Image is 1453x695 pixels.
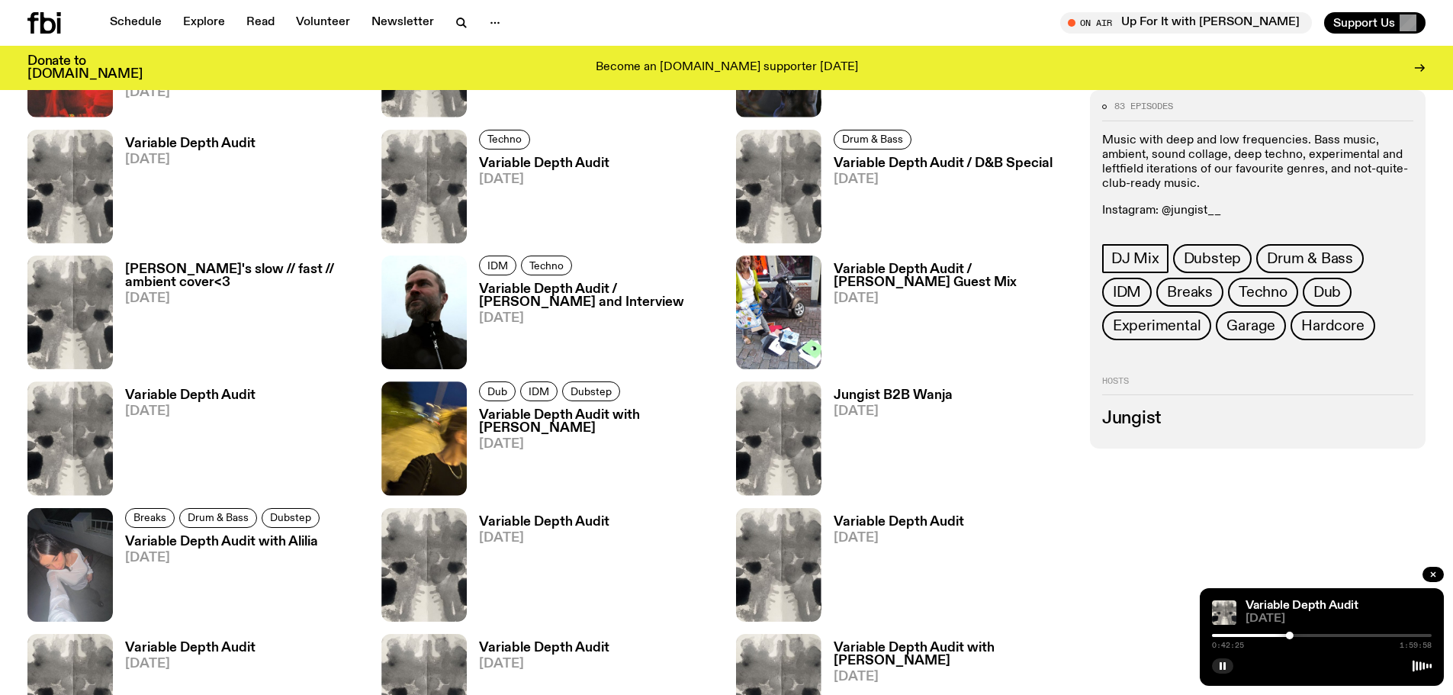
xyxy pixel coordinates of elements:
h3: Variable Depth Audit / [PERSON_NAME] Guest Mix [834,263,1072,289]
a: Variable Depth Audit with [PERSON_NAME][DATE] [467,409,717,495]
span: [DATE] [125,552,324,565]
span: Dubstep [1184,250,1242,267]
a: Variable Depth Audit [1246,600,1358,612]
h3: Jungist [1102,410,1413,427]
a: Dubstep [1173,244,1252,273]
button: On AirUp For It with [PERSON_NAME] [1060,12,1312,34]
a: Variable Depth Audit / [PERSON_NAME] Guest Mix[DATE] [821,263,1072,369]
span: [DATE] [1246,613,1432,625]
p: Instagram: @jungist__ [1102,204,1413,218]
span: [DATE] [125,658,256,671]
span: Drum & Bass [188,512,249,523]
span: [DATE] [834,405,953,418]
h3: Variable Depth Audit [125,137,256,150]
img: A black and white Rorschach [736,381,821,495]
img: A black and white Rorschach [381,130,467,243]
span: IDM [487,259,508,271]
span: 83 episodes [1114,102,1173,111]
a: Techno [479,130,530,150]
img: A black and white Rorschach [736,130,821,243]
a: Dubstep [562,381,620,401]
h3: Variable Depth Audit [125,389,256,402]
a: DJ Mix [1102,244,1169,273]
a: Drum & Bass [179,508,257,528]
span: [DATE] [479,438,717,451]
a: IDM [479,256,516,275]
a: Jungist B2B Wanja[DATE] [821,389,953,495]
span: Techno [1239,284,1287,301]
span: Dub [1313,284,1341,301]
span: 0:42:25 [1212,642,1244,649]
span: Hardcore [1301,317,1364,334]
a: Techno [521,256,572,275]
a: [PERSON_NAME]'s slow // fast // ambient cover<3[DATE] [113,263,363,369]
a: Variable Depth Audit with Alilia[DATE] [113,536,324,622]
img: A black and white Rorschach [27,381,113,495]
span: Dub [487,386,507,397]
h3: Variable Depth Audit with Alilia [125,536,324,549]
span: Garage [1226,317,1275,334]
span: [DATE] [125,405,256,418]
a: Variable Depth Audit[DATE] [821,516,964,622]
a: Dub [1303,278,1352,307]
span: Dubstep [571,386,612,397]
h3: Jungist B2B Wanja [834,389,953,402]
span: [DATE] [834,532,964,545]
span: Drum & Bass [842,134,903,145]
a: Variable Depth Audit / [PERSON_NAME] and Interview[DATE] [467,283,717,369]
a: Breaks [1156,278,1223,307]
h3: Variable Depth Audit with [PERSON_NAME] [834,642,1072,668]
span: IDM [1113,284,1141,301]
span: [DATE] [479,173,609,186]
span: [DATE] [125,86,363,99]
a: Variable Depth Audit[DATE] [467,157,609,243]
span: Techno [529,259,564,271]
a: Hardcore [1291,311,1374,340]
span: [DATE] [479,658,609,671]
p: Become an [DOMAIN_NAME] supporter [DATE] [596,61,858,75]
img: A black and white Rorschach [381,508,467,622]
h3: Variable Depth Audit [125,642,256,655]
img: A black and white Rorschach [736,508,821,622]
h3: Variable Depth Audit / [PERSON_NAME] and Interview [479,283,717,309]
span: DJ Mix [1111,250,1159,267]
a: Garage [1216,311,1286,340]
span: Breaks [133,512,166,523]
h3: Donate to [DOMAIN_NAME] [27,55,143,81]
span: IDM [529,386,549,397]
a: IDM [1102,278,1152,307]
a: Techno [1228,278,1298,307]
span: 1:59:58 [1400,642,1432,649]
a: Variable Depth Audit / D&B Special[DATE] [821,157,1053,243]
h3: Variable Depth Audit [834,516,964,529]
a: IDM [520,381,558,401]
span: Experimental [1113,317,1201,334]
a: Volunteer [287,12,359,34]
h3: Variable Depth Audit with [PERSON_NAME] [479,409,717,435]
h3: [PERSON_NAME]'s slow // fast // ambient cover<3 [125,263,363,289]
a: Newsletter [362,12,443,34]
span: [DATE] [834,671,1072,684]
a: Schedule [101,12,171,34]
a: Variable Depth Audit[DATE] [467,516,609,622]
img: A black and white Rorschach [1212,600,1236,625]
a: Experimental [1102,311,1212,340]
span: [DATE] [834,292,1072,305]
a: Explore [174,12,234,34]
a: Variable Depth Audit[DATE] [113,389,256,495]
a: Dub [479,381,516,401]
h2: Hosts [1102,377,1413,395]
h3: Variable Depth Audit [479,157,609,170]
a: Drum & Bass [834,130,911,150]
p: Music with deep and low frequencies. Bass music, ambient, sound collage, deep techno, experimenta... [1102,134,1413,192]
a: Breaks [125,508,175,528]
span: [DATE] [125,292,363,305]
span: [DATE] [125,153,256,166]
span: Breaks [1167,284,1213,301]
img: A black and white Rorschach [27,130,113,243]
a: Drum & Bass [1256,244,1364,273]
span: Support Us [1333,16,1395,30]
img: DJ Marcelle [736,256,821,369]
span: [DATE] [479,312,717,325]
